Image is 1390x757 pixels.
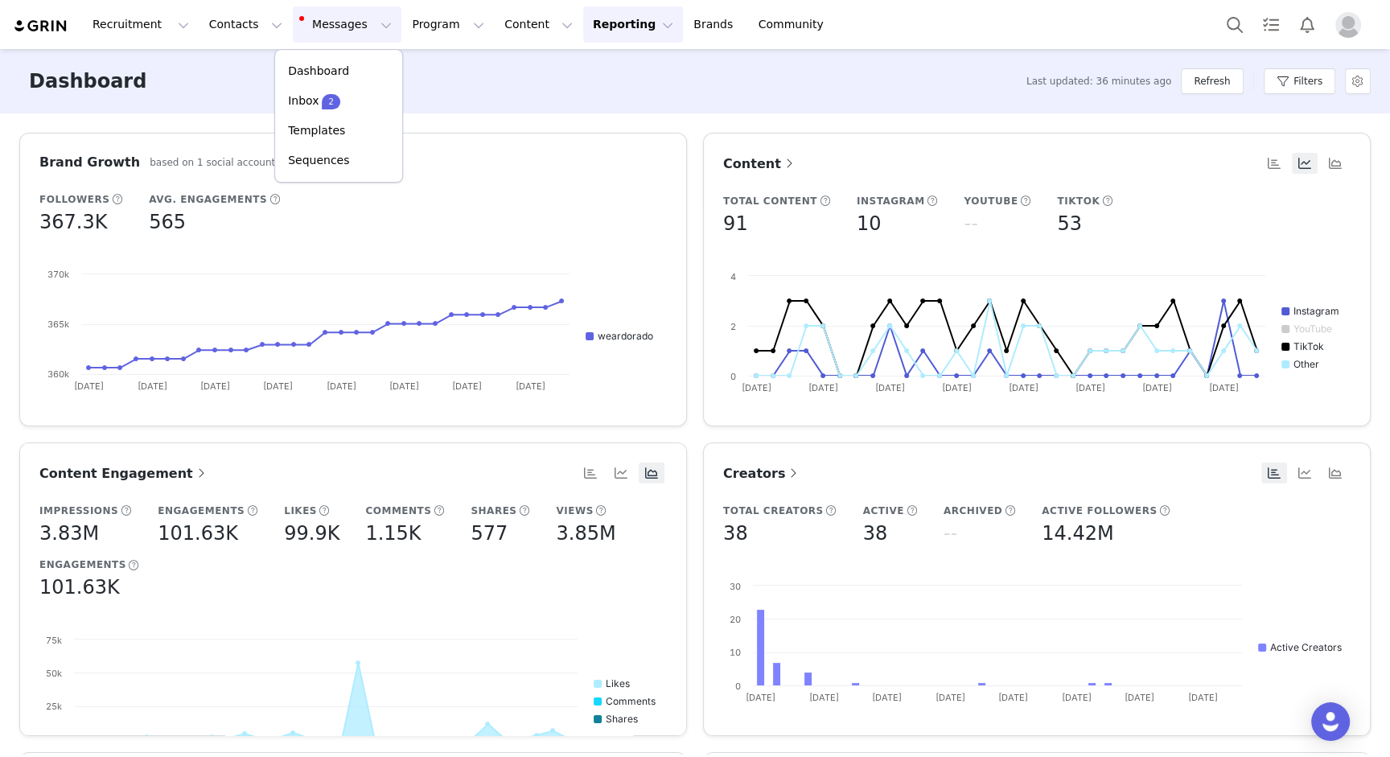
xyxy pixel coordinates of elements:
[138,381,167,392] text: [DATE]
[402,6,494,43] button: Program
[1293,305,1339,317] text: Instagram
[83,6,199,43] button: Recruitment
[723,463,801,483] a: Creators
[863,504,904,518] h5: Active
[39,519,99,548] h5: 3.83M
[39,573,120,602] h5: 101.63K
[723,466,801,481] span: Creators
[46,635,62,646] text: 75k
[730,614,741,625] text: 20
[723,194,817,208] h5: Total Content
[742,382,771,393] text: [DATE]
[39,463,209,483] a: Content Engagement
[284,519,339,548] h5: 99.9K
[730,371,736,382] text: 0
[1181,68,1243,94] button: Refresh
[1125,692,1154,703] text: [DATE]
[723,154,797,174] a: Content
[863,519,888,548] h5: 38
[1270,641,1342,653] text: Active Creators
[749,6,841,43] a: Community
[857,194,925,208] h5: Instagram
[284,504,317,518] h5: Likes
[47,368,69,380] text: 360k
[809,692,839,703] text: [DATE]
[1217,6,1252,43] button: Search
[365,519,421,548] h5: 1.15K
[1293,358,1319,370] text: Other
[328,96,333,108] p: 2
[598,330,653,342] text: weardorado
[288,122,345,139] p: Templates
[46,668,62,679] text: 50k
[39,504,118,518] h5: Impressions
[1293,340,1324,352] text: TikTok
[964,209,977,238] h5: --
[1009,382,1038,393] text: [DATE]
[723,504,824,518] h5: Total Creators
[39,208,107,237] h5: 367.3K
[606,677,630,689] text: Likes
[944,504,1002,518] h5: Archived
[944,519,957,548] h5: --
[150,155,275,170] h5: based on 1 social account
[365,504,431,518] h5: Comments
[942,382,972,393] text: [DATE]
[875,382,905,393] text: [DATE]
[389,381,419,392] text: [DATE]
[158,519,238,548] h5: 101.63K
[13,19,69,34] img: grin logo
[47,269,69,280] text: 370k
[74,381,104,392] text: [DATE]
[730,321,736,332] text: 2
[199,6,292,43] button: Contacts
[1075,382,1105,393] text: [DATE]
[1187,692,1217,703] text: [DATE]
[583,6,683,43] button: Reporting
[1264,68,1335,94] button: Filters
[452,381,482,392] text: [DATE]
[288,93,319,109] p: Inbox
[1289,6,1325,43] button: Notifications
[495,6,582,43] button: Content
[556,504,593,518] h5: Views
[158,504,245,518] h5: Engagements
[293,6,401,43] button: Messages
[730,581,741,592] text: 30
[872,692,902,703] text: [DATE]
[327,381,356,392] text: [DATE]
[1209,382,1239,393] text: [DATE]
[39,153,140,172] h3: Brand Growth
[1042,519,1113,548] h5: 14.42M
[29,67,146,96] h3: Dashboard
[516,381,545,392] text: [DATE]
[1057,209,1082,238] h5: 53
[288,152,349,169] p: Sequences
[857,209,882,238] h5: 10
[1057,194,1100,208] h5: TikTok
[149,192,267,207] h5: Avg. Engagements
[1293,323,1332,335] text: YouTube
[1142,382,1172,393] text: [DATE]
[998,692,1028,703] text: [DATE]
[1042,504,1157,518] h5: Active Followers
[200,381,230,392] text: [DATE]
[556,519,615,548] h5: 3.85M
[808,382,838,393] text: [DATE]
[56,734,62,746] text: 0
[746,692,775,703] text: [DATE]
[47,319,69,330] text: 365k
[730,647,741,658] text: 10
[1026,74,1171,88] span: Last updated: 36 minutes ago
[964,194,1018,208] h5: YouTube
[471,519,508,548] h5: 577
[606,713,638,725] text: Shares
[288,63,349,80] p: Dashboard
[684,6,747,43] a: Brands
[471,504,516,518] h5: Shares
[46,701,62,712] text: 25k
[735,681,741,692] text: 0
[1311,702,1350,741] div: Open Intercom Messenger
[1326,12,1377,38] button: Profile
